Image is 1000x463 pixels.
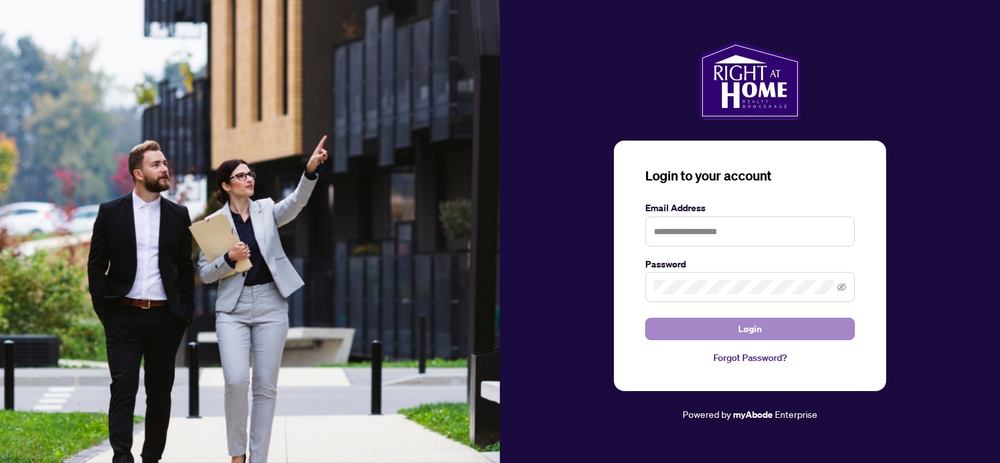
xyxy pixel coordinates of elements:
span: Powered by [683,408,731,420]
span: Login [738,318,762,339]
span: eye-invisible [837,283,846,292]
h3: Login to your account [645,167,855,185]
img: ma-logo [699,41,800,120]
span: Enterprise [775,408,817,420]
label: Password [645,257,855,271]
label: Email Address [645,201,855,215]
a: myAbode [733,407,773,422]
button: Login [645,318,855,340]
a: Forgot Password? [645,351,855,365]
